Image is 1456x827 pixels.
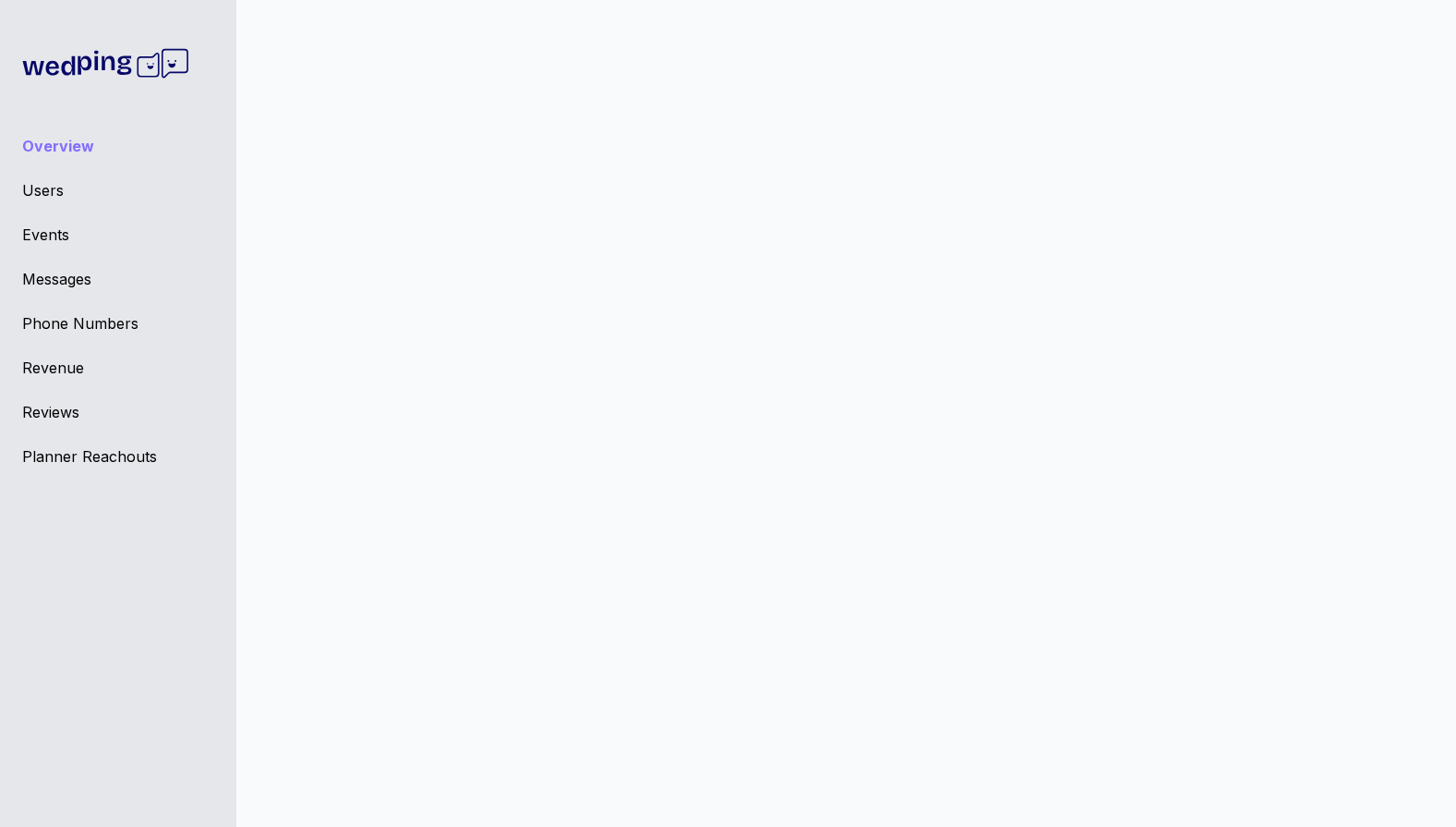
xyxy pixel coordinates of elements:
a: Phone Numbers [22,312,214,334]
a: Events [22,224,214,246]
a: Messages [22,268,214,290]
a: Users [22,179,214,201]
a: Overview [22,135,214,157]
a: Planner Reachouts [22,445,214,468]
a: Reviews [22,401,214,423]
a: Revenue [22,357,214,379]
